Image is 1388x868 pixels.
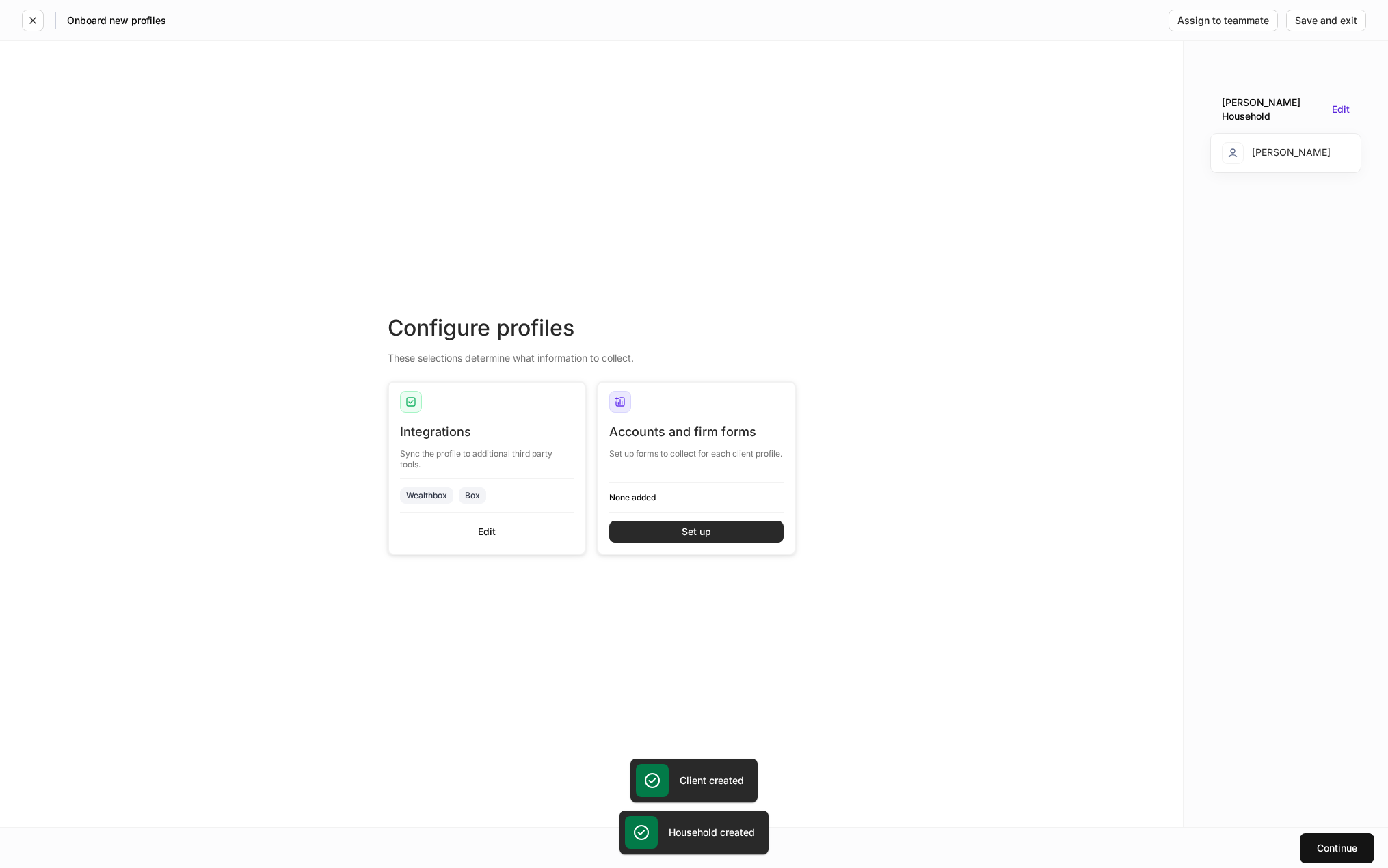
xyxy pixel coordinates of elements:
button: Edit [1332,105,1350,114]
div: Box [465,489,480,502]
div: [PERSON_NAME] [1222,142,1331,164]
button: Save and exit [1286,10,1366,31]
div: Integrations [400,424,574,440]
h5: Client created [680,774,744,787]
div: Edit [478,527,496,537]
div: Configure profiles [388,313,796,343]
div: Accounts and firm forms [609,424,784,440]
div: Wealthbox [406,489,447,502]
h6: None added [609,491,784,504]
button: Edit [400,521,574,543]
h5: Onboard new profiles [67,14,166,27]
div: Set up forms to collect for each client profile. [609,440,784,459]
button: Continue [1300,833,1374,863]
div: Continue [1317,843,1357,853]
div: Set up [682,527,711,537]
div: [PERSON_NAME] Household [1222,96,1326,123]
h5: Household created [669,826,755,839]
button: Set up [609,521,784,543]
button: Assign to teammate [1169,10,1278,31]
div: Save and exit [1295,16,1357,25]
div: Sync the profile to additional third party tools. [400,440,574,470]
div: Assign to teammate [1177,16,1269,25]
div: These selections determine what information to collect. [388,343,796,365]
